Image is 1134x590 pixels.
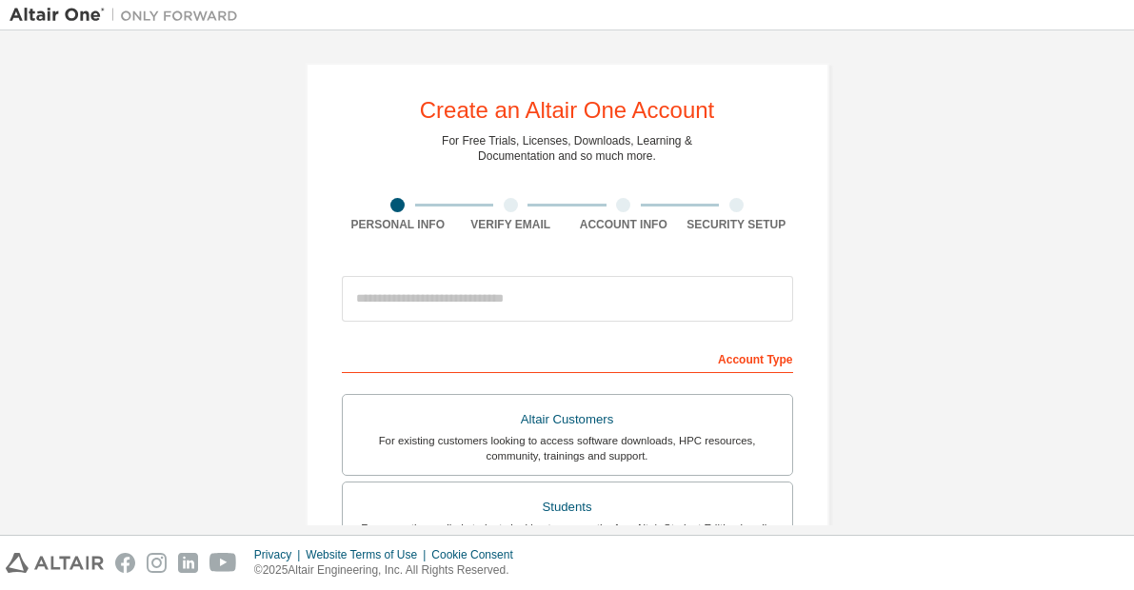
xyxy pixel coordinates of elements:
[442,133,692,164] div: For Free Trials, Licenses, Downloads, Learning & Documentation and so much more.
[147,553,167,573] img: instagram.svg
[420,99,715,122] div: Create an Altair One Account
[306,547,431,562] div: Website Terms of Use
[454,217,567,232] div: Verify Email
[354,433,781,463] div: For existing customers looking to access software downloads, HPC resources, community, trainings ...
[431,547,524,562] div: Cookie Consent
[254,547,306,562] div: Privacy
[209,553,237,573] img: youtube.svg
[354,494,781,521] div: Students
[115,553,135,573] img: facebook.svg
[6,553,104,573] img: altair_logo.svg
[354,521,781,551] div: For currently enrolled students looking to access the free Altair Student Edition bundle and all ...
[254,562,525,579] p: © 2025 Altair Engineering, Inc. All Rights Reserved.
[354,406,781,433] div: Altair Customers
[178,553,198,573] img: linkedin.svg
[342,217,455,232] div: Personal Info
[10,6,248,25] img: Altair One
[567,217,681,232] div: Account Info
[680,217,793,232] div: Security Setup
[342,343,793,373] div: Account Type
